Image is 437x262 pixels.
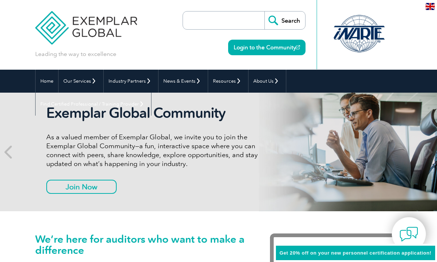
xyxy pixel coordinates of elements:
[59,70,103,93] a: Our Services
[35,233,248,256] h1: We’re here for auditors who want to make a difference
[35,50,116,58] p: Leading the way to excellence
[208,70,248,93] a: Resources
[264,11,305,29] input: Search
[228,40,306,55] a: Login to the Community
[296,45,300,49] img: open_square.png
[426,3,435,10] img: en
[36,70,58,93] a: Home
[400,225,418,243] img: contact-chat.png
[159,70,208,93] a: News & Events
[36,93,151,116] a: Find Certified Professional / Training Provider
[280,250,431,256] span: Get 20% off on your new personnel certification application!
[46,180,117,194] a: Join Now
[104,70,158,93] a: Industry Partners
[46,133,274,168] p: As a valued member of Exemplar Global, we invite you to join the Exemplar Global Community—a fun,...
[248,70,286,93] a: About Us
